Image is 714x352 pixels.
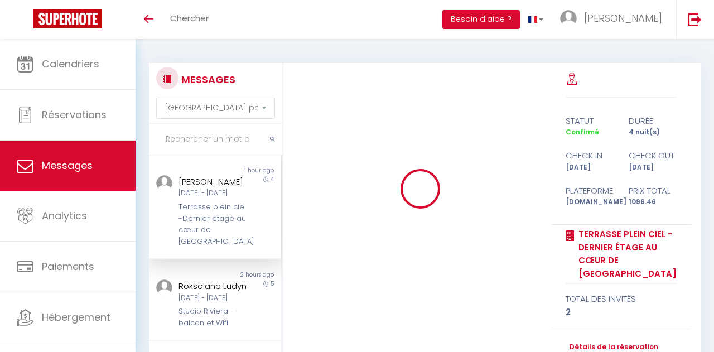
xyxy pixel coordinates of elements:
div: 1 hour ago [215,166,281,175]
div: Studio Riviera - balcon et Wifi [178,306,248,329]
div: Roksolana Ludyn [178,279,248,293]
span: Paiements [42,259,94,273]
img: ... [560,10,577,27]
div: [DATE] - [DATE] [178,188,248,199]
div: Terrasse plein ciel -Dernier étage au cœur de [GEOGRAPHIC_DATA] [178,201,248,247]
div: [DATE] [558,162,621,173]
span: 4 [271,175,274,184]
span: Chercher [170,12,209,24]
span: [PERSON_NAME] [584,11,662,25]
div: 1096.46 [621,197,684,208]
img: Super Booking [33,9,102,28]
button: Besoin d'aide ? [442,10,520,29]
input: Rechercher un mot clé [149,124,282,155]
div: Plateforme [558,184,621,197]
span: Confirmé [566,127,599,137]
img: logout [688,12,702,26]
span: Messages [42,158,93,172]
div: check in [558,149,621,162]
img: ... [156,175,172,191]
div: durée [621,114,684,128]
div: Prix total [621,184,684,197]
a: Terrasse plein ciel -Dernier étage au cœur de [GEOGRAPHIC_DATA] [575,228,677,280]
div: 2 hours ago [215,271,281,279]
img: ... [156,279,172,296]
span: Analytics [42,209,87,223]
div: [PERSON_NAME] [178,175,248,189]
span: Calendriers [42,57,99,71]
h3: MESSAGES [178,67,235,92]
div: statut [558,114,621,128]
div: 4 nuit(s) [621,127,684,138]
div: [DATE] - [DATE] [178,293,248,303]
div: 2 [566,306,677,319]
div: [DATE] [621,162,684,173]
span: Réservations [42,108,107,122]
span: Hébergement [42,310,110,324]
div: [DOMAIN_NAME] [558,197,621,208]
div: check out [621,149,684,162]
div: total des invités [566,292,677,306]
span: 5 [271,279,274,288]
